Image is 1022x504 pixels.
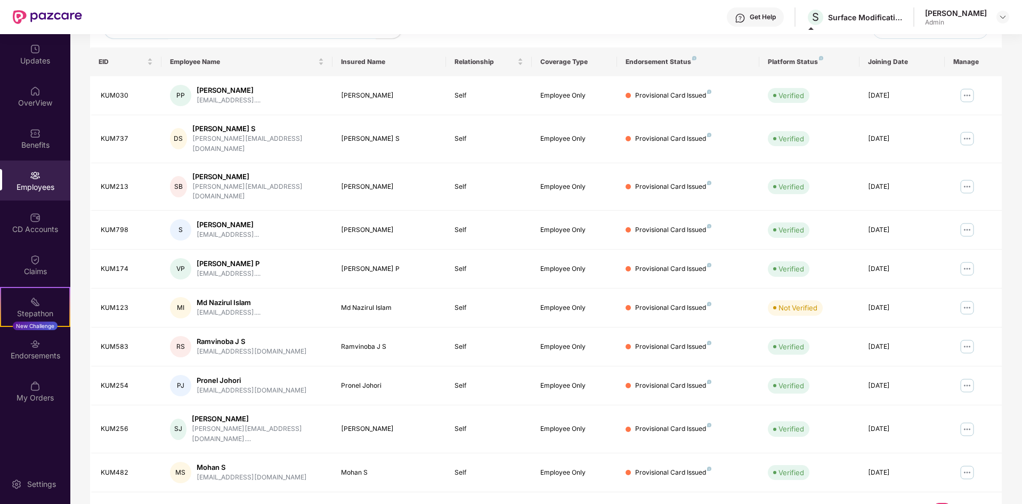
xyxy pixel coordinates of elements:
div: [EMAIL_ADDRESS].... [197,269,261,279]
img: manageButton [959,87,976,104]
div: Provisional Card Issued [635,225,711,235]
img: svg+xml;base64,PHN2ZyB4bWxucz0iaHR0cDovL3d3dy53My5vcmcvMjAwMC9zdmciIHdpZHRoPSIyMSIgaGVpZ2h0PSIyMC... [30,297,40,307]
img: manageButton [959,377,976,394]
div: [EMAIL_ADDRESS][DOMAIN_NAME] [197,347,307,357]
img: svg+xml;base64,PHN2ZyB4bWxucz0iaHR0cDovL3d3dy53My5vcmcvMjAwMC9zdmciIHdpZHRoPSI4IiBoZWlnaHQ9IjgiIH... [707,380,711,384]
div: Provisional Card Issued [635,342,711,352]
div: [DATE] [868,134,936,144]
div: Verified [778,341,804,352]
div: KUM583 [101,342,153,352]
img: manageButton [959,421,976,438]
img: svg+xml;base64,PHN2ZyBpZD0iSG9tZSIgeG1sbnM9Imh0dHA6Ly93d3cudzMub3JnLzIwMDAvc3ZnIiB3aWR0aD0iMjAiIG... [30,86,40,97]
div: [PERSON_NAME] P [197,259,261,269]
div: KUM254 [101,381,153,391]
div: Settings [24,479,59,490]
div: KUM174 [101,264,153,274]
div: Employee Only [540,468,609,478]
div: [DATE] [868,468,936,478]
div: Self [455,468,523,478]
img: svg+xml;base64,PHN2ZyBpZD0iU2V0dGluZy0yMHgyMCIgeG1sbnM9Imh0dHA6Ly93d3cudzMub3JnLzIwMDAvc3ZnIiB3aW... [11,479,22,490]
img: svg+xml;base64,PHN2ZyBpZD0iQmVuZWZpdHMiIHhtbG5zPSJodHRwOi8vd3d3LnczLm9yZy8yMDAwL3N2ZyIgd2lkdGg9Ij... [30,128,40,139]
div: [EMAIL_ADDRESS].... [197,95,261,106]
div: S [170,219,191,241]
div: Endorsement Status [626,58,751,66]
div: [EMAIL_ADDRESS][DOMAIN_NAME] [197,386,307,396]
img: manageButton [959,464,976,481]
div: Self [455,381,523,391]
img: svg+xml;base64,PHN2ZyB4bWxucz0iaHR0cDovL3d3dy53My5vcmcvMjAwMC9zdmciIHdpZHRoPSI4IiBoZWlnaHQ9IjgiIH... [707,133,711,137]
div: Provisional Card Issued [635,134,711,144]
img: svg+xml;base64,PHN2ZyB4bWxucz0iaHR0cDovL3d3dy53My5vcmcvMjAwMC9zdmciIHdpZHRoPSI4IiBoZWlnaHQ9IjgiIH... [707,423,711,427]
img: svg+xml;base64,PHN2ZyBpZD0iQ2xhaW0iIHhtbG5zPSJodHRwOi8vd3d3LnczLm9yZy8yMDAwL3N2ZyIgd2lkdGg9IjIwIi... [30,254,40,265]
th: Employee Name [161,47,332,76]
th: Joining Date [859,47,945,76]
div: [PERSON_NAME] S [341,134,438,144]
div: [DATE] [868,91,936,101]
img: svg+xml;base64,PHN2ZyBpZD0iTXlfT3JkZXJzIiBkYXRhLW5hbWU9Ik15IE9yZGVycyIgeG1sbnM9Imh0dHA6Ly93d3cudz... [30,381,40,391]
th: Insured Name [332,47,447,76]
th: Relationship [446,47,531,76]
div: [EMAIL_ADDRESS][DOMAIN_NAME] [197,473,307,483]
img: svg+xml;base64,PHN2ZyBpZD0iSGVscC0zMngzMiIgeG1sbnM9Imh0dHA6Ly93d3cudzMub3JnLzIwMDAvc3ZnIiB3aWR0aD... [735,13,745,23]
div: Self [455,91,523,101]
div: Provisional Card Issued [635,264,711,274]
div: [PERSON_NAME][EMAIL_ADDRESS][DOMAIN_NAME].... [192,424,324,444]
img: svg+xml;base64,PHN2ZyB4bWxucz0iaHR0cDovL3d3dy53My5vcmcvMjAwMC9zdmciIHdpZHRoPSI4IiBoZWlnaHQ9IjgiIH... [707,341,711,345]
div: Employee Only [540,225,609,235]
div: KUM123 [101,303,153,313]
div: Md Nazirul Islam [197,298,261,308]
div: [EMAIL_ADDRESS]... [197,230,259,240]
div: PP [170,85,191,106]
div: Verified [778,90,804,101]
div: DS [170,128,187,149]
div: SB [170,176,187,197]
img: svg+xml;base64,PHN2ZyB4bWxucz0iaHR0cDovL3d3dy53My5vcmcvMjAwMC9zdmciIHdpZHRoPSI4IiBoZWlnaHQ9IjgiIH... [819,56,823,60]
div: Self [455,134,523,144]
div: [PERSON_NAME] [192,414,324,424]
div: Provisional Card Issued [635,424,711,434]
div: Mohan S [341,468,438,478]
img: manageButton [959,178,976,195]
div: Employee Only [540,303,609,313]
div: [PERSON_NAME] [192,172,324,182]
div: MI [170,297,191,318]
div: [PERSON_NAME][EMAIL_ADDRESS][DOMAIN_NAME] [192,134,324,154]
img: svg+xml;base64,PHN2ZyB4bWxucz0iaHR0cDovL3d3dy53My5vcmcvMjAwMC9zdmciIHdpZHRoPSI4IiBoZWlnaHQ9IjgiIH... [707,467,711,471]
div: [PERSON_NAME] S [192,124,324,134]
div: [PERSON_NAME][EMAIL_ADDRESS][DOMAIN_NAME] [192,182,324,202]
div: Surface Modification Technologies [828,12,903,22]
div: KUM256 [101,424,153,434]
div: Not Verified [778,302,817,313]
div: [PERSON_NAME] [925,8,987,18]
div: [PERSON_NAME] P [341,264,438,274]
div: Md Nazirul Islam [341,303,438,313]
div: Employee Only [540,264,609,274]
div: Employee Only [540,182,609,192]
div: [DATE] [868,303,936,313]
img: svg+xml;base64,PHN2ZyBpZD0iQ0RfQWNjb3VudHMiIGRhdGEtbmFtZT0iQ0QgQWNjb3VudHMiIHhtbG5zPSJodHRwOi8vd3... [30,212,40,223]
img: svg+xml;base64,PHN2ZyB4bWxucz0iaHR0cDovL3d3dy53My5vcmcvMjAwMC9zdmciIHdpZHRoPSI4IiBoZWlnaHQ9IjgiIH... [707,224,711,228]
div: Employee Only [540,134,609,144]
div: [DATE] [868,424,936,434]
div: Verified [778,263,804,274]
div: [DATE] [868,182,936,192]
span: S [812,11,819,23]
img: svg+xml;base64,PHN2ZyBpZD0iRHJvcGRvd24tMzJ4MzIiIHhtbG5zPSJodHRwOi8vd3d3LnczLm9yZy8yMDAwL3N2ZyIgd2... [999,13,1007,21]
div: Self [455,424,523,434]
img: svg+xml;base64,PHN2ZyB4bWxucz0iaHR0cDovL3d3dy53My5vcmcvMjAwMC9zdmciIHdpZHRoPSI4IiBoZWlnaHQ9IjgiIH... [707,90,711,94]
div: Admin [925,18,987,27]
th: Coverage Type [532,47,617,76]
div: Self [455,342,523,352]
div: Platform Status [768,58,850,66]
div: Pronel Johori [197,375,307,386]
div: [DATE] [868,381,936,391]
span: Relationship [455,58,515,66]
div: KUM213 [101,182,153,192]
div: [DATE] [868,264,936,274]
div: [PERSON_NAME] [341,225,438,235]
th: Manage [945,47,1002,76]
img: svg+xml;base64,PHN2ZyB4bWxucz0iaHR0cDovL3d3dy53My5vcmcvMjAwMC9zdmciIHdpZHRoPSI4IiBoZWlnaHQ9IjgiIH... [707,263,711,267]
img: manageButton [959,299,976,316]
th: EID [90,47,161,76]
img: svg+xml;base64,PHN2ZyBpZD0iRW5kb3JzZW1lbnRzIiB4bWxucz0iaHR0cDovL3d3dy53My5vcmcvMjAwMC9zdmciIHdpZH... [30,339,40,349]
